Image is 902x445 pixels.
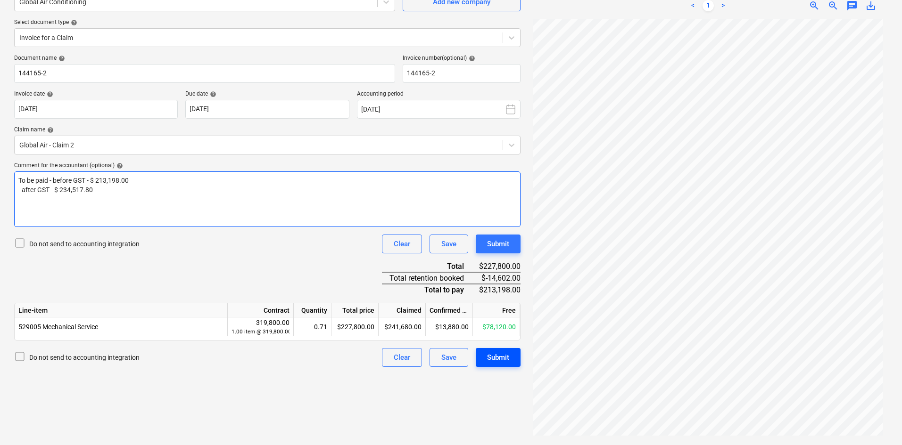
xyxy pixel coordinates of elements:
span: - after GST - $ 234,517.80 [18,186,93,194]
div: $-14,602.00 [479,272,521,284]
div: $78,120.00 [473,317,520,336]
div: Total retention booked [382,272,479,284]
small: 1.00 item @ 319,800.00 [232,328,291,335]
button: Clear [382,235,422,253]
button: Save [430,348,468,367]
div: Save [441,351,456,364]
div: Submit [487,238,509,250]
div: Document name [14,55,395,62]
p: Accounting period [357,90,521,100]
p: Do not send to accounting integration [29,353,140,362]
div: Clear [394,238,410,250]
div: Claimed [379,303,426,317]
div: Due date [185,90,349,98]
span: help [45,127,54,133]
div: Line-item [15,303,228,317]
div: $241,680.00 [379,317,426,336]
div: Select document type [14,19,521,26]
div: Confirmed costs [426,303,473,317]
div: $13,880.00 [426,317,473,336]
span: help [115,162,123,169]
span: To be paid - before GST - $ 213,198.00 [18,177,129,184]
span: help [208,91,216,97]
span: help [45,91,53,97]
div: Total to pay [382,284,479,295]
div: Submit [487,351,509,364]
input: Document name [14,64,395,83]
div: $213,198.00 [479,284,521,295]
div: $227,800.00 [331,317,379,336]
div: Total price [331,303,379,317]
p: Do not send to accounting integration [29,239,140,249]
input: Invoice date not specified [14,100,178,119]
button: Submit [476,348,521,367]
div: Free [473,303,520,317]
span: 529005 Mechanical Service [18,323,98,331]
input: Invoice number [403,64,521,83]
input: Due date not specified [185,100,349,119]
div: Save [441,238,456,250]
div: Comment for the accountant (optional) [14,162,521,170]
div: Quantity [294,303,331,317]
div: Clear [394,351,410,364]
button: Save [430,235,468,253]
button: Clear [382,348,422,367]
div: 319,800.00 [232,318,290,336]
iframe: Chat Widget [855,400,902,445]
div: Claim name [14,126,521,134]
div: Contract [228,303,294,317]
div: Total [382,261,479,272]
button: [DATE] [357,100,521,119]
span: help [57,55,65,62]
span: help [467,55,475,62]
span: help [69,19,77,26]
div: Invoice number (optional) [403,55,521,62]
div: Invoice date [14,90,178,98]
button: Submit [476,235,521,253]
div: $227,800.00 [479,261,521,272]
div: 0.71 [294,317,331,336]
